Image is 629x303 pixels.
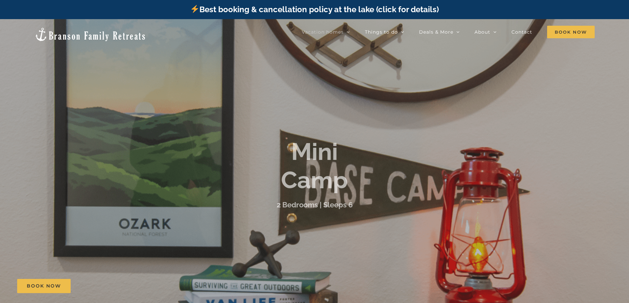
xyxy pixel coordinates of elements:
[419,30,453,34] span: Deals & More
[511,30,532,34] span: Contact
[547,26,595,38] span: Book Now
[365,25,404,39] a: Things to do
[34,27,146,42] img: Branson Family Retreats Logo
[474,30,490,34] span: About
[511,25,532,39] a: Contact
[474,25,497,39] a: About
[302,25,350,39] a: Vacation homes
[27,283,61,289] span: Book Now
[277,200,353,209] h3: 2 Bedrooms | Sleeps 6
[281,137,348,194] b: Mini Camp
[190,5,438,14] a: Best booking & cancellation policy at the lake (click for details)
[365,30,398,34] span: Things to do
[302,30,344,34] span: Vacation homes
[302,25,595,39] nav: Main Menu
[191,5,199,13] img: ⚡️
[419,25,460,39] a: Deals & More
[17,279,71,293] a: Book Now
